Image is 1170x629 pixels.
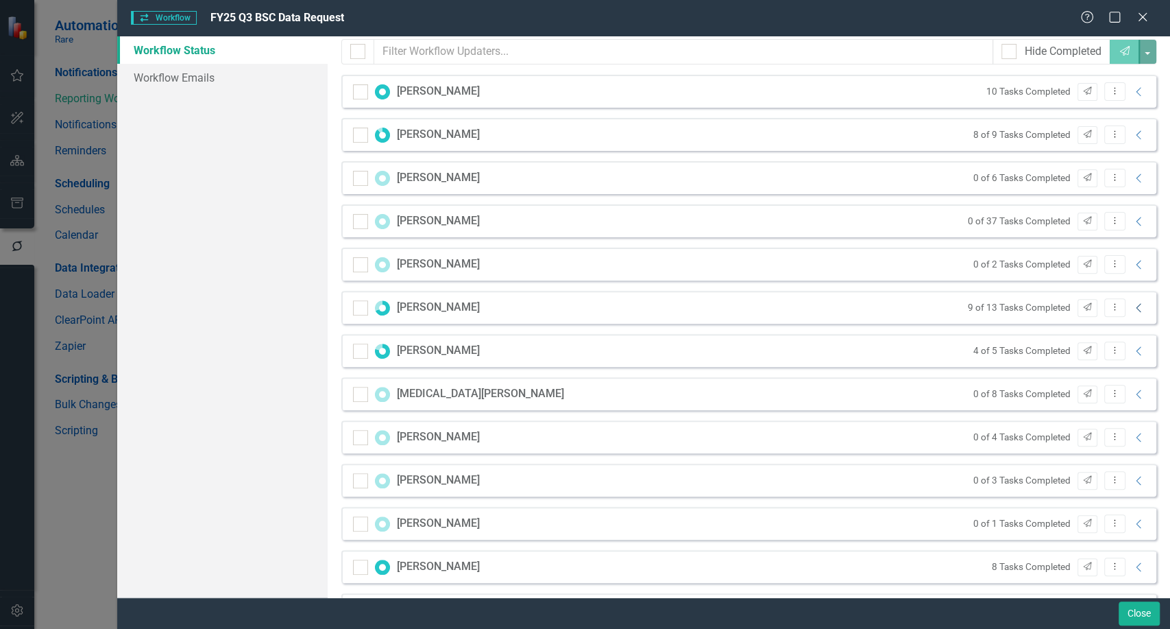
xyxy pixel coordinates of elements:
a: Workflow Emails [117,64,328,91]
div: [PERSON_NAME] [397,300,480,316]
div: [PERSON_NAME] [397,84,480,99]
button: Close [1119,602,1160,626]
div: [PERSON_NAME] [397,127,480,143]
small: 4 of 5 Tasks Completed [973,344,1071,357]
small: 0 of 6 Tasks Completed [973,171,1071,185]
small: 8 of 9 Tasks Completed [973,128,1071,141]
div: [MEDICAL_DATA][PERSON_NAME] [397,386,564,402]
span: Workflow [131,11,197,25]
div: [PERSON_NAME] [397,473,480,488]
div: Hide Completed [1025,44,1101,60]
div: [PERSON_NAME] [397,257,480,272]
div: [PERSON_NAME] [397,170,480,186]
span: FY25 Q3 BSC Data Request [210,11,344,24]
small: 0 of 3 Tasks Completed [973,474,1071,487]
div: [PERSON_NAME] [397,213,480,229]
small: 0 of 37 Tasks Completed [968,215,1071,228]
div: [PERSON_NAME] [397,559,480,575]
small: 0 of 8 Tasks Completed [973,388,1071,401]
small: 0 of 1 Tasks Completed [973,517,1071,530]
div: [PERSON_NAME] [397,429,480,445]
small: 9 of 13 Tasks Completed [968,301,1071,314]
a: Workflow Status [117,36,328,64]
small: 0 of 2 Tasks Completed [973,258,1071,271]
div: [PERSON_NAME] [397,516,480,532]
input: Filter Workflow Updaters... [374,39,993,64]
small: 0 of 4 Tasks Completed [973,431,1071,444]
div: [PERSON_NAME] [397,343,480,359]
small: 8 Tasks Completed [992,560,1071,573]
small: 10 Tasks Completed [986,85,1071,98]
